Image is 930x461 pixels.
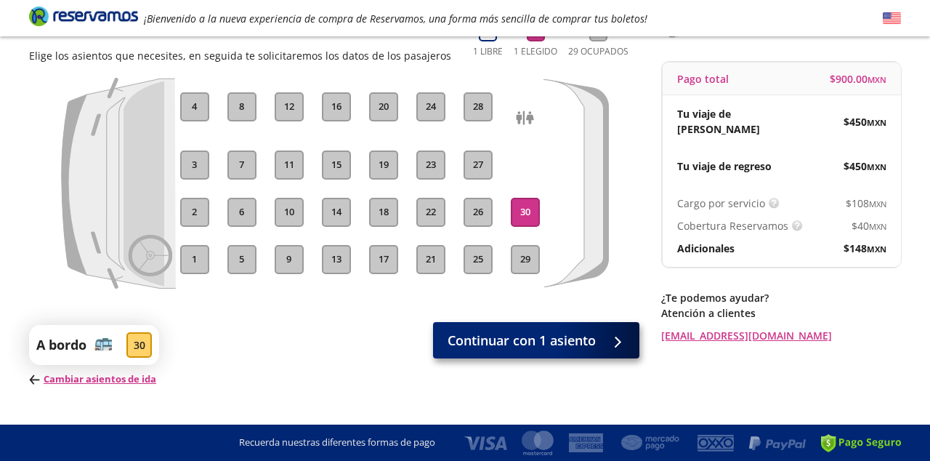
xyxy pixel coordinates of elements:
small: MXN [869,199,886,209]
button: 13 [322,245,351,274]
p: 29 Ocupados [568,45,628,58]
p: Tu viaje de [PERSON_NAME] [677,106,782,137]
button: 19 [369,151,398,180]
p: Adicionales [677,241,735,256]
button: 5 [227,245,256,274]
button: 17 [369,245,398,274]
small: MXN [867,161,886,172]
div: 30 [126,332,152,358]
a: Brand Logo [29,5,138,31]
button: 29 [511,245,540,274]
button: 22 [416,198,445,227]
small: MXN [867,117,886,128]
button: 18 [369,198,398,227]
button: 7 [227,151,256,180]
button: English [883,9,901,28]
small: MXN [868,74,886,85]
p: Cobertura Reservamos [677,218,788,233]
button: 30 [511,198,540,227]
button: 27 [464,151,493,180]
button: 14 [322,198,351,227]
i: Brand Logo [29,5,138,27]
p: Recuerda nuestras diferentes formas de pago [239,436,435,450]
button: 15 [322,151,351,180]
button: 10 [275,198,304,227]
p: Cambiar asientos de ida [29,372,159,387]
button: 16 [322,92,351,121]
span: $ 450 [844,159,886,174]
p: ¿Te podemos ayudar? [661,290,901,305]
span: $ 900.00 [830,71,886,87]
button: 26 [464,198,493,227]
span: $ 108 [846,196,886,211]
button: 23 [416,151,445,180]
button: 28 [464,92,493,121]
p: Cargo por servicio [677,196,765,211]
button: 11 [275,151,304,180]
small: MXN [867,244,886,254]
p: Atención a clientes [661,305,901,321]
a: [EMAIL_ADDRESS][DOMAIN_NAME] [661,328,901,343]
p: Tu viaje de regreso [677,159,772,174]
button: 1 [180,245,209,274]
button: 4 [180,92,209,121]
button: 9 [275,245,304,274]
button: 25 [464,245,493,274]
p: Pago total [677,71,729,87]
button: Continuar con 1 asiento [433,322,639,358]
span: $ 148 [844,241,886,256]
p: 1 Elegido [514,45,557,58]
button: 21 [416,245,445,274]
button: 3 [180,151,209,180]
button: 20 [369,92,398,121]
button: 24 [416,92,445,121]
button: 6 [227,198,256,227]
span: Continuar con 1 asiento [448,331,596,350]
p: 1 Libre [473,45,503,58]
button: 2 [180,198,209,227]
button: 12 [275,92,304,121]
p: Elige los asientos que necesites, en seguida te solicitaremos los datos de los pasajeros [29,48,451,63]
button: 8 [227,92,256,121]
em: ¡Bienvenido a la nueva experiencia de compra de Reservamos, una forma más sencilla de comprar tus... [144,12,647,25]
small: MXN [869,221,886,232]
p: A bordo [36,335,86,355]
span: $ 450 [844,114,886,129]
span: $ 40 [852,218,886,233]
